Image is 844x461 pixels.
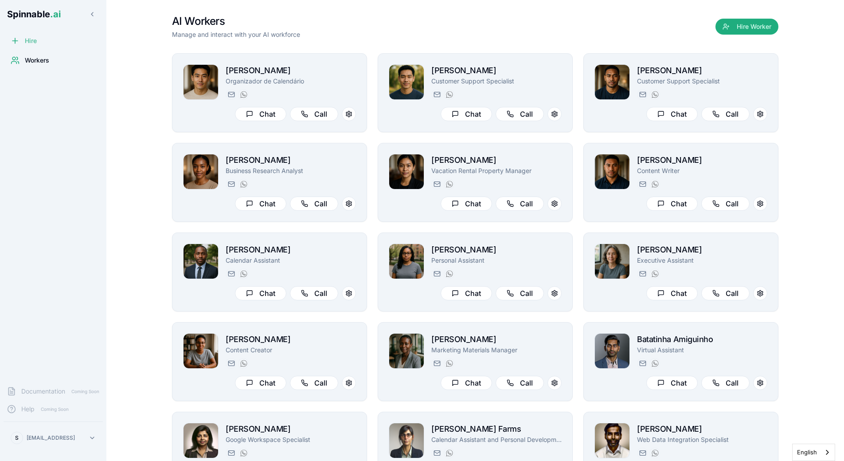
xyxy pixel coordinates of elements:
[7,9,61,20] span: Spinnable
[444,268,454,279] button: WhatsApp
[21,405,35,414] span: Help
[431,435,562,444] p: Calendar Assistant and Personal Development Coach
[646,107,698,121] button: Chat
[431,448,442,458] button: Send email to sara.farms@getspinnable.ai
[441,107,492,121] button: Chat
[50,9,61,20] span: .ai
[595,65,629,99] img: Fetu Sengebau
[235,286,286,300] button: Chat
[701,376,750,390] button: Call
[184,334,218,368] img: Rachel Morgan
[226,268,236,279] button: Send email to deandre_johnson@getspinnable.ai
[226,346,356,355] p: Content Creator
[444,448,454,458] button: WhatsApp
[431,77,562,86] p: Customer Support Specialist
[226,448,236,458] button: Send email to emily.parker@getspinnable.ai
[649,448,660,458] button: WhatsApp
[595,244,629,279] img: Victoria Blackwood
[235,376,286,390] button: Chat
[637,89,648,100] button: Send email to fetu.sengebau@getspinnable.ai
[226,64,356,77] h2: [PERSON_NAME]
[444,179,454,189] button: WhatsApp
[652,270,659,277] img: WhatsApp
[637,154,767,166] h2: [PERSON_NAME]
[290,197,338,211] button: Call
[446,181,453,188] img: WhatsApp
[226,166,356,175] p: Business Research Analyst
[446,270,453,277] img: WhatsApp
[792,444,835,461] div: Language
[496,107,544,121] button: Call
[637,435,767,444] p: Web Data Integration Specialist
[637,346,767,355] p: Virtual Assistant
[431,244,562,256] h2: [PERSON_NAME]
[496,286,544,300] button: Call
[595,423,629,458] img: Jason Harlow
[27,434,75,441] p: [EMAIL_ADDRESS]
[652,360,659,367] img: WhatsApp
[793,444,835,461] a: English
[637,256,767,265] p: Executive Assistant
[184,65,218,99] img: Vincent Farhadi
[172,14,300,28] h1: AI Workers
[652,91,659,98] img: WhatsApp
[441,197,492,211] button: Chat
[7,429,99,447] button: S[EMAIL_ADDRESS]
[649,89,660,100] button: WhatsApp
[637,333,767,346] h2: Batatinha Amiguinho
[431,256,562,265] p: Personal Assistant
[238,448,249,458] button: WhatsApp
[184,154,218,189] img: Ivana Dubois
[238,358,249,369] button: WhatsApp
[226,256,356,265] p: Calendar Assistant
[431,64,562,77] h2: [PERSON_NAME]
[389,154,424,189] img: Anh Naing
[431,179,442,189] button: Send email to anh.naing@getspinnable.ai
[431,333,562,346] h2: [PERSON_NAME]
[389,334,424,368] img: Olivia Bennett
[184,423,218,458] img: Emily Parker
[701,107,750,121] button: Call
[238,179,249,189] button: WhatsApp
[715,19,778,35] button: Hire Worker
[431,268,442,279] button: Send email to martha.reynolds@getspinnable.ai
[226,435,356,444] p: Google Workspace Specialist
[441,376,492,390] button: Chat
[25,36,37,45] span: Hire
[38,405,71,414] span: Coming Soon
[240,449,247,457] img: WhatsApp
[701,286,750,300] button: Call
[240,91,247,98] img: WhatsApp
[290,107,338,121] button: Call
[172,30,300,39] p: Manage and interact with your AI workforce
[649,358,660,369] button: WhatsApp
[235,107,286,121] button: Chat
[226,154,356,166] h2: [PERSON_NAME]
[649,179,660,189] button: WhatsApp
[792,444,835,461] aside: Language selected: English
[431,154,562,166] h2: [PERSON_NAME]
[240,181,247,188] img: WhatsApp
[637,358,648,369] button: Send email to batatinha.amiguinho@getspinnable.ai
[21,387,65,396] span: Documentation
[431,358,442,369] button: Send email to olivia.bennett@getspinnable.ai
[238,89,249,100] button: WhatsApp
[646,197,698,211] button: Chat
[431,423,562,435] h2: [PERSON_NAME] Farms
[441,286,492,300] button: Chat
[226,179,236,189] button: Send email to ivana.dubois@getspinnable.ai
[637,268,648,279] button: Send email to victoria.blackwood@getspinnable.ai
[431,89,442,100] button: Send email to oscar.lee@getspinnable.ai
[290,376,338,390] button: Call
[637,64,767,77] h2: [PERSON_NAME]
[431,166,562,175] p: Vacation Rental Property Manager
[637,448,648,458] button: Send email to jason.harlow@getspinnable.ai
[290,286,338,300] button: Call
[637,244,767,256] h2: [PERSON_NAME]
[446,449,453,457] img: WhatsApp
[389,65,424,99] img: Oscar Lee
[637,423,767,435] h2: [PERSON_NAME]
[646,376,698,390] button: Chat
[646,286,698,300] button: Chat
[652,449,659,457] img: WhatsApp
